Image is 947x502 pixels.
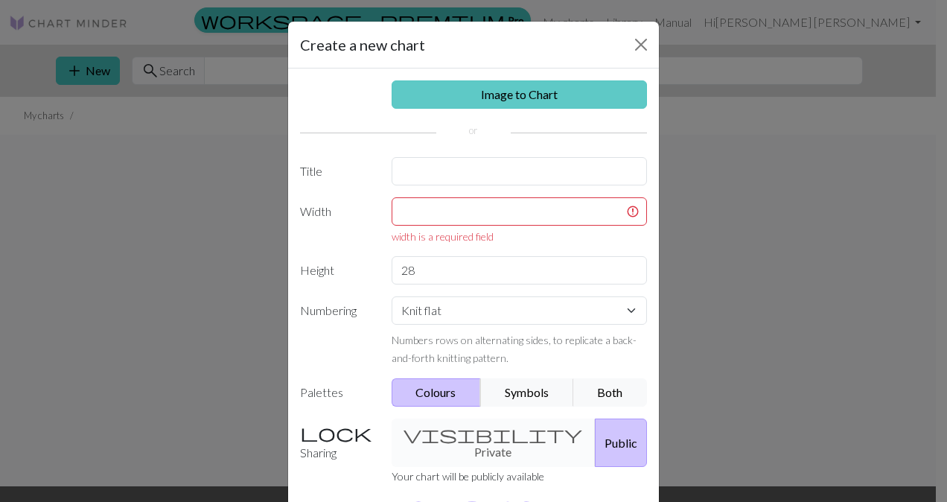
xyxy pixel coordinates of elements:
[291,296,383,366] label: Numbering
[291,256,383,285] label: Height
[480,378,574,407] button: Symbols
[392,378,482,407] button: Colours
[629,33,653,57] button: Close
[291,157,383,185] label: Title
[300,34,425,56] h5: Create a new chart
[392,334,637,364] small: Numbers rows on alternating sides, to replicate a back-and-forth knitting pattern.
[291,378,383,407] label: Palettes
[291,419,383,467] label: Sharing
[573,378,648,407] button: Both
[291,197,383,244] label: Width
[392,80,648,109] a: Image to Chart
[392,470,544,483] small: Your chart will be publicly available
[392,229,648,244] div: width is a required field
[595,419,647,467] button: Public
